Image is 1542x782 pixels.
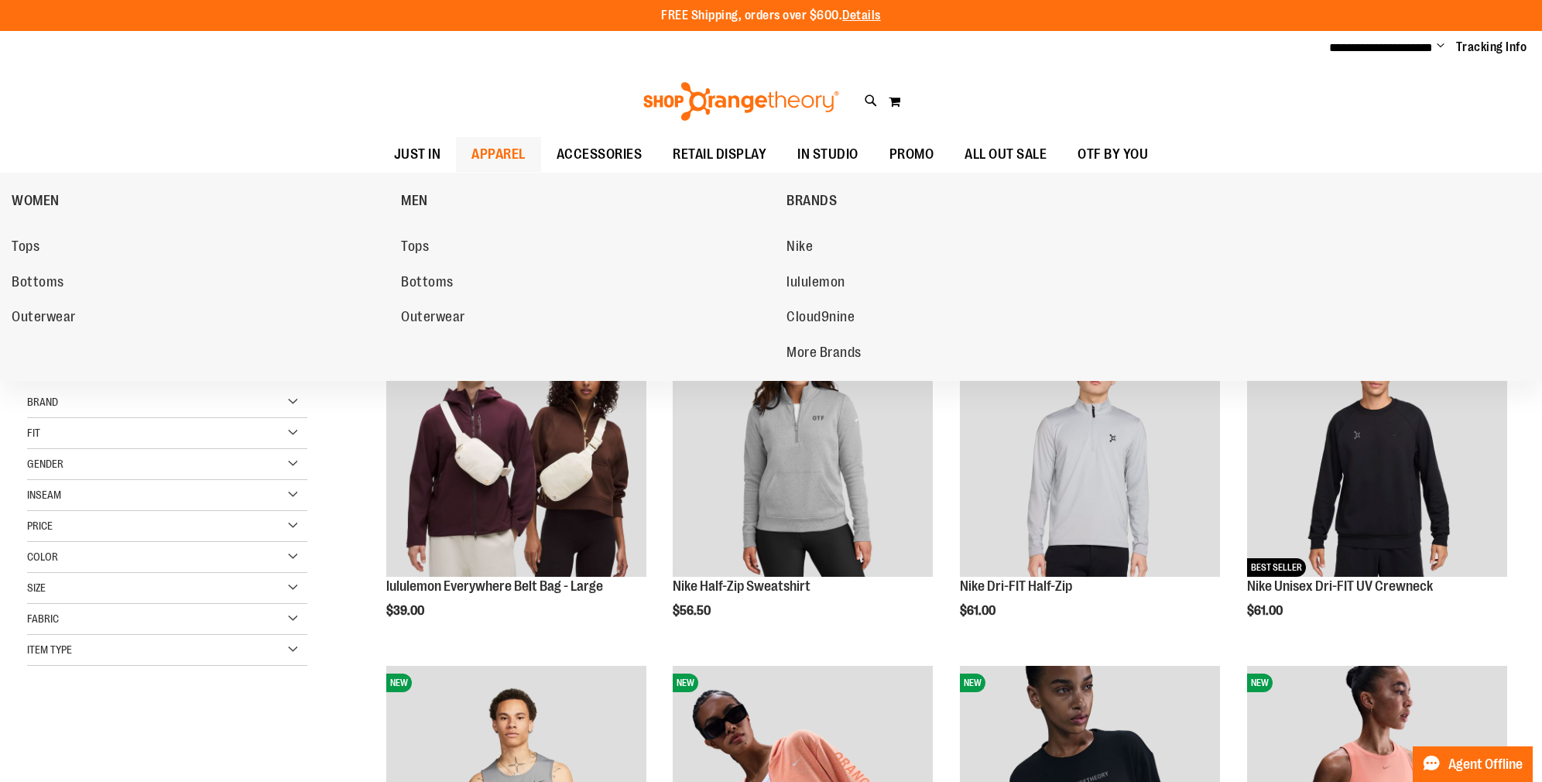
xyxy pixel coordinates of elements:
[960,317,1220,577] img: Nike Dri-FIT Half-Zip
[1437,39,1444,55] button: Account menu
[673,604,713,618] span: $56.50
[27,612,59,625] span: Fabric
[1078,137,1148,172] span: OTF BY YOU
[786,309,855,328] span: Cloud9nine
[889,137,934,172] span: PROMO
[27,643,72,656] span: Item Type
[797,137,858,172] span: IN STUDIO
[960,317,1220,579] a: Nike Dri-FIT Half-ZipNEW
[952,309,1228,657] div: product
[27,458,63,470] span: Gender
[673,317,933,577] img: Nike Half-Zip Sweatshirt
[401,274,454,293] span: Bottoms
[386,317,646,577] img: lululemon Everywhere Belt Bag - Large
[27,520,53,532] span: Price
[386,674,412,692] span: NEW
[27,489,61,501] span: Inseam
[27,581,46,594] span: Size
[665,309,941,657] div: product
[842,9,881,22] a: Details
[786,274,845,293] span: lululemon
[960,674,985,692] span: NEW
[1456,39,1527,56] a: Tracking Info
[673,137,766,172] span: RETAIL DISPLAY
[1247,604,1285,618] span: $61.00
[394,137,441,172] span: JUST IN
[1247,558,1306,577] span: BEST SELLER
[1247,578,1433,594] a: Nike Unisex Dri-FIT UV Crewneck
[960,578,1072,594] a: Nike Dri-FIT Half-Zip
[1247,317,1507,579] a: Nike Unisex Dri-FIT UV CrewneckNEWBEST SELLER
[673,578,810,594] a: Nike Half-Zip Sweatshirt
[386,317,646,579] a: lululemon Everywhere Belt Bag - LargeNEW
[12,193,60,212] span: WOMEN
[1247,674,1273,692] span: NEW
[673,674,698,692] span: NEW
[641,82,841,121] img: Shop Orangetheory
[1413,746,1533,782] button: Agent Offline
[12,238,39,258] span: Tops
[12,274,64,293] span: Bottoms
[960,604,998,618] span: $61.00
[27,427,40,439] span: Fit
[786,238,813,258] span: Nike
[27,396,58,408] span: Brand
[965,137,1047,172] span: ALL OUT SALE
[386,578,603,594] a: lululemon Everywhere Belt Bag - Large
[12,309,76,328] span: Outerwear
[1448,757,1523,772] span: Agent Offline
[661,7,881,25] p: FREE Shipping, orders over $600.
[1239,309,1515,657] div: product
[557,137,642,172] span: ACCESSORIES
[27,550,58,563] span: Color
[786,193,837,212] span: BRANDS
[401,238,429,258] span: Tops
[386,604,427,618] span: $39.00
[1247,317,1507,577] img: Nike Unisex Dri-FIT UV Crewneck
[471,137,526,172] span: APPAREL
[786,345,862,364] span: More Brands
[401,309,465,328] span: Outerwear
[673,317,933,579] a: Nike Half-Zip SweatshirtNEW
[379,309,654,657] div: product
[401,193,428,212] span: MEN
